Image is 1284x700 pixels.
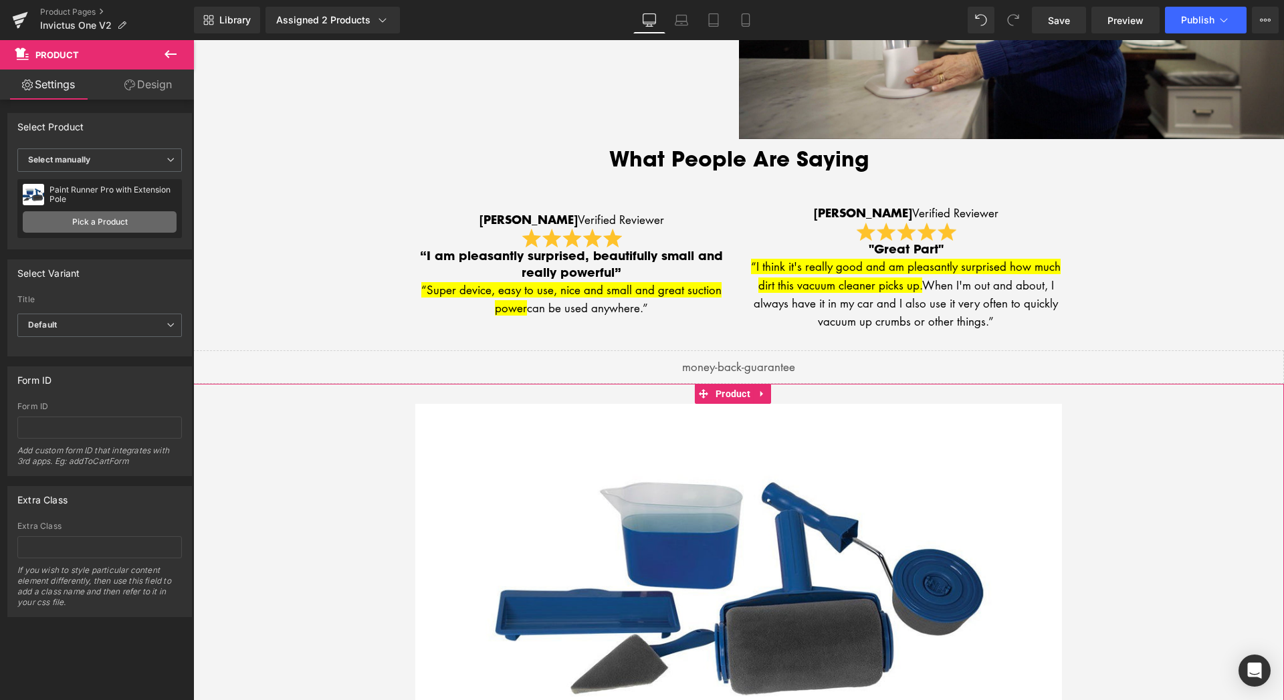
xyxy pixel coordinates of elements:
[221,207,536,241] h4: “I am pleasantly surprised, beautifully small and really powerful”
[1107,13,1144,27] span: Preview
[17,260,80,279] div: Select Variant
[698,7,730,33] a: Tablet
[194,7,260,33] a: New Library
[17,402,182,411] div: Form ID
[968,7,994,33] button: Undo
[23,211,177,233] a: Pick a Product
[23,184,44,205] img: pImage
[1048,13,1070,27] span: Save
[519,344,560,364] span: Product
[1000,7,1027,33] button: Redo
[228,242,528,275] span: “Super device, easy to use, nice and small and great suction power
[35,49,79,60] span: Product
[17,445,182,475] div: Add custom form ID that integrates with 3rd apps. Eg: addToCartForm
[17,367,51,386] div: Form ID
[665,7,698,33] a: Laptop
[49,185,177,204] div: Paint Runner Pro with Extension Pole
[633,7,665,33] a: Desktop
[28,320,57,330] b: Default
[556,164,870,182] p: Verified Reviewer
[1091,7,1160,33] a: Preview
[556,217,870,290] p: When I'm out and about, I always have it in my car and I also use it very often to quickly vacuum...
[1181,15,1214,25] span: Publish
[28,154,90,164] b: Select manually
[219,14,251,26] span: Library
[560,344,578,364] a: Expand / Collapse
[40,20,112,31] span: Invictus One V2
[621,164,719,181] strong: [PERSON_NAME]
[17,295,182,308] label: Title
[17,114,84,132] div: Select Product
[100,70,197,100] a: Design
[17,521,182,531] div: Extra Class
[17,487,68,505] div: Extra Class
[40,7,194,17] a: Product Pages
[558,219,867,252] span: “I think it's really good and am pleasantly surprised how much dirt this vacuum cleaner picks up.
[1165,7,1247,33] button: Publish
[1239,655,1271,687] div: Open Intercom Messenger
[276,13,389,27] div: Assigned 2 Products
[221,241,536,277] p: can be used anywhere.”
[17,565,182,616] div: If you wish to style particular content element differently, then use this field to add a class n...
[221,170,536,189] p: Verified Reviewer
[1252,7,1279,33] button: More
[286,170,385,188] b: [PERSON_NAME]
[730,7,762,33] a: Mobile
[556,201,870,217] h4: "Great Part"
